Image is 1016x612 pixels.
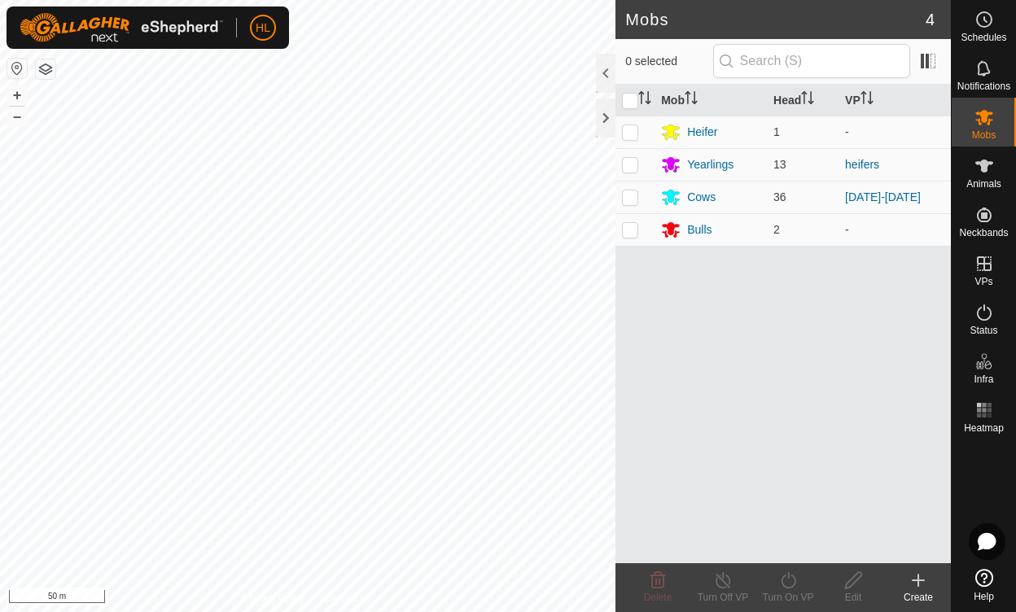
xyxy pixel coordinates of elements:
div: Yearlings [687,156,734,173]
a: Privacy Policy [243,591,304,605]
span: Heatmap [964,423,1004,433]
div: Turn On VP [755,590,821,605]
span: Delete [644,592,672,603]
th: Mob [655,85,767,116]
h2: Mobs [625,10,926,29]
th: Head [767,85,839,116]
span: Neckbands [959,228,1008,238]
div: Heifer [687,124,717,141]
span: VPs [974,277,992,286]
p-sorticon: Activate to sort [685,94,698,107]
span: 36 [773,190,786,203]
p-sorticon: Activate to sort [861,94,874,107]
span: 0 selected [625,53,712,70]
div: Bulls [687,221,712,238]
p-sorticon: Activate to sort [801,94,814,107]
a: heifers [845,158,879,171]
button: – [7,107,27,126]
span: Schedules [961,33,1006,42]
span: 4 [926,7,935,32]
td: - [839,116,951,148]
p-sorticon: Activate to sort [638,94,651,107]
span: Notifications [957,81,1010,91]
th: VP [839,85,951,116]
span: Mobs [972,130,996,140]
button: + [7,85,27,105]
span: Help [974,592,994,601]
a: Contact Us [324,591,372,605]
span: HL [256,20,270,37]
span: Infra [974,374,993,384]
a: [DATE]-[DATE] [845,190,921,203]
div: Cows [687,189,716,206]
td: - [839,213,951,246]
input: Search (S) [713,44,910,78]
div: Turn Off VP [690,590,755,605]
span: 1 [773,125,780,138]
div: Create [886,590,951,605]
button: Map Layers [36,59,55,79]
span: Animals [966,179,1001,189]
div: Edit [821,590,886,605]
span: 2 [773,223,780,236]
a: Help [952,562,1016,608]
button: Reset Map [7,59,27,78]
img: Gallagher Logo [20,13,223,42]
span: Status [970,326,997,335]
span: 13 [773,158,786,171]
